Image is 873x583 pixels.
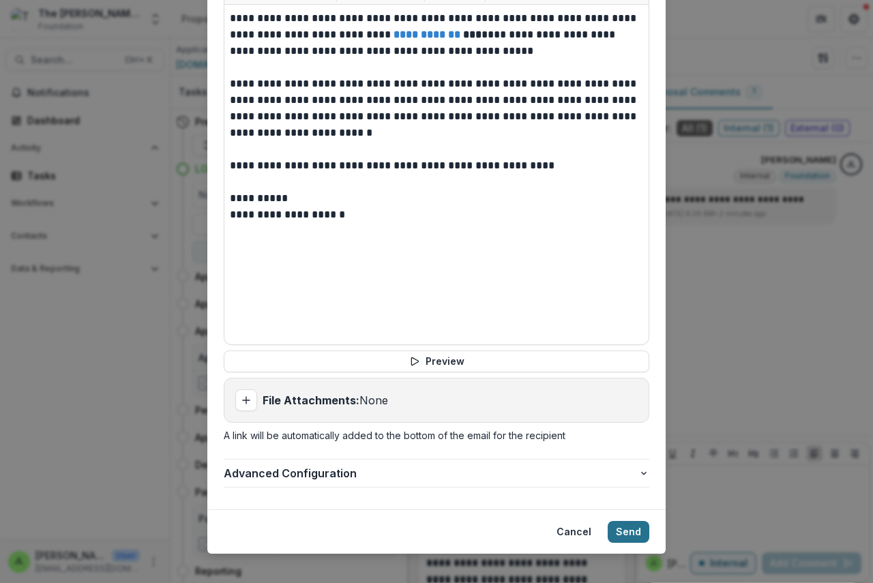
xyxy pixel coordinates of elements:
[548,521,600,543] button: Cancel
[224,428,649,443] p: A link will be automatically added to the bottom of the email for the recipient
[608,521,649,543] button: Send
[235,389,257,411] button: Add attachment
[224,460,649,487] button: Advanced Configuration
[224,465,638,481] span: Advanced Configuration
[263,393,359,407] strong: File Attachments:
[263,392,388,408] p: None
[224,350,649,372] button: Preview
